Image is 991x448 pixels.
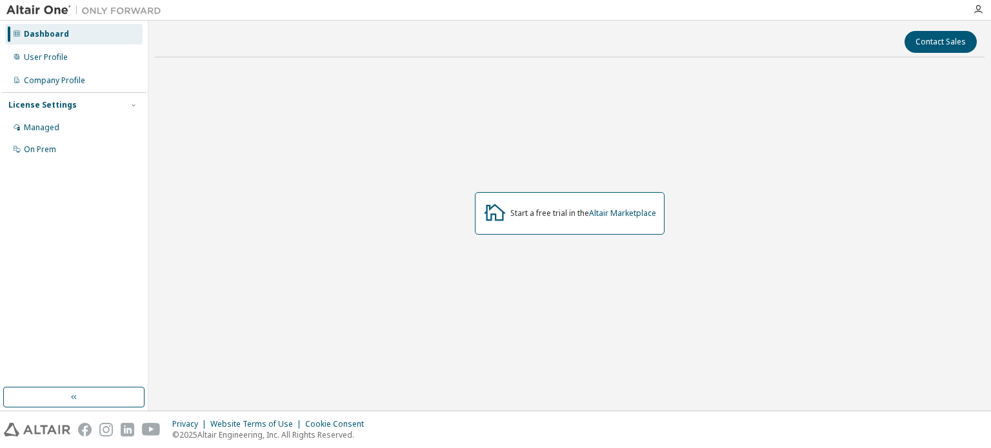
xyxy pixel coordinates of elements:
[210,419,305,429] div: Website Terms of Use
[142,423,161,436] img: youtube.svg
[510,208,656,219] div: Start a free trial in the
[172,429,372,440] p: © 2025 Altair Engineering, Inc. All Rights Reserved.
[8,100,77,110] div: License Settings
[24,52,68,63] div: User Profile
[99,423,113,436] img: instagram.svg
[24,144,56,155] div: On Prem
[24,122,59,133] div: Managed
[78,423,92,436] img: facebook.svg
[172,419,210,429] div: Privacy
[121,423,134,436] img: linkedin.svg
[905,31,977,53] button: Contact Sales
[589,208,656,219] a: Altair Marketplace
[6,4,168,17] img: Altair One
[4,423,70,436] img: altair_logo.svg
[24,29,69,39] div: Dashboard
[305,419,372,429] div: Cookie Consent
[24,75,85,86] div: Company Profile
